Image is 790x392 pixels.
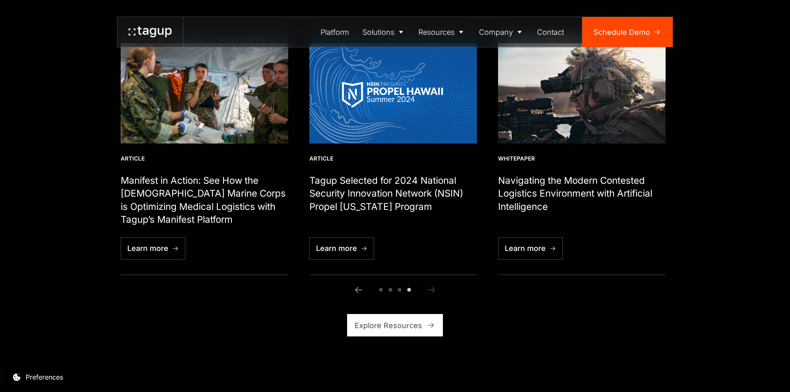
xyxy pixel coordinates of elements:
div: Article [121,155,288,163]
span: Go to slide 3 [398,288,401,292]
a: Platform [314,17,356,47]
div: Learn more [127,243,168,254]
div: Whitepaper [498,155,666,163]
div: Learn more [505,243,546,254]
h1: Navigating the Modern Contested Logistics Environment with Artificial Intelligence [498,174,666,213]
img: U.S. Marine Corps photo by Cpl. Aziza Kamuhanda_231002-M-AK118-1086 [498,43,666,144]
a: Learn more [121,237,185,260]
div: Learn more [316,243,357,254]
h1: Tagup Selected for 2024 National Security Innovation Network (NSIN) Propel [US_STATE] Program [309,174,477,213]
div: Contact [537,27,564,38]
a: Learn more [309,237,374,260]
a: Learn more [498,237,563,260]
a: Company [472,17,531,47]
div: 6 / 6 [493,22,671,280]
div: Company [479,27,513,38]
span: Go to slide 2 [389,288,392,292]
div: Resources [418,27,455,38]
span: Go to slide 4 [407,288,411,292]
div: Platform [321,27,349,38]
span: Go to slide 1 [379,288,383,292]
a: Resources [412,17,473,47]
a: Contact [531,17,571,47]
div: Explore Resources [355,320,422,331]
div: Article [309,155,477,163]
a: Next slide [422,280,441,299]
a: Solutions [356,17,412,47]
div: Solutions [362,27,394,38]
a: Previous slide [349,280,368,299]
div: Schedule Demo [593,27,650,38]
a: Explore Resources [347,314,443,336]
div: Preferences [26,372,63,382]
div: 4 / 6 [115,22,294,280]
a: Schedule Demo [582,17,673,47]
h1: Manifest in Action: See How the [DEMOGRAPHIC_DATA] Marine Corps is Optimizing Medical Logistics w... [121,174,288,226]
div: 5 / 6 [304,22,483,280]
